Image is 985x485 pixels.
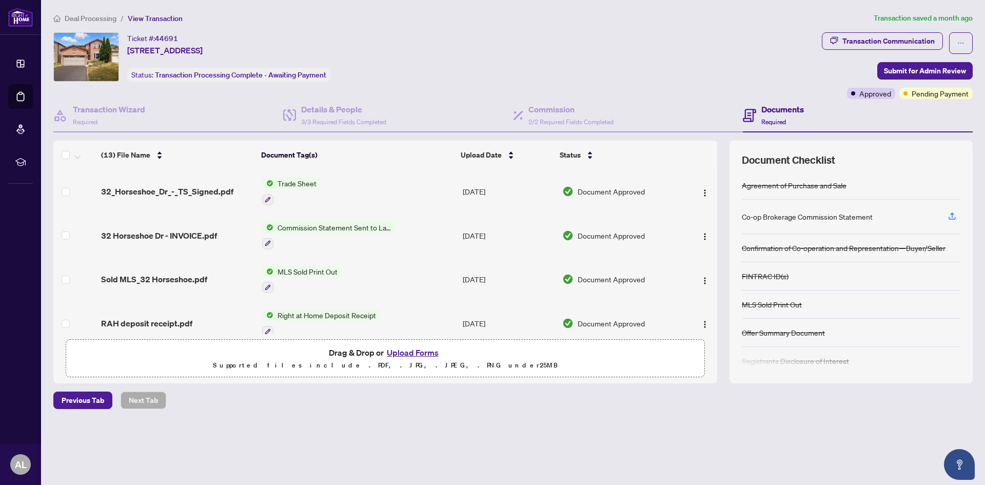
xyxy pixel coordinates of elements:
[701,277,709,285] img: Logo
[97,141,257,169] th: (13) File Name
[578,318,645,329] span: Document Approved
[262,178,321,205] button: Status IconTrade Sheet
[701,189,709,197] img: Logo
[127,32,178,44] div: Ticket #:
[742,180,846,191] div: Agreement of Purchase and Sale
[8,8,33,27] img: logo
[697,183,713,200] button: Logo
[944,449,975,480] button: Open asap
[697,271,713,287] button: Logo
[101,149,150,161] span: (13) File Name
[65,14,116,23] span: Deal Processing
[127,68,330,82] div: Status:
[578,274,645,285] span: Document Approved
[257,141,457,169] th: Document Tag(s)
[957,40,964,47] span: ellipsis
[697,315,713,332] button: Logo
[15,457,27,472] span: AL
[101,317,192,329] span: RAH deposit receipt.pdf
[528,118,614,126] span: 2/2 Required Fields Completed
[578,186,645,197] span: Document Approved
[73,103,145,115] h4: Transaction Wizard
[457,141,556,169] th: Upload Date
[459,301,558,345] td: [DATE]
[53,15,61,22] span: home
[761,118,786,126] span: Required
[273,178,321,189] span: Trade Sheet
[301,118,386,126] span: 3/3 Required Fields Completed
[262,178,273,189] img: Status Icon
[54,33,119,81] img: IMG-E12281143_1.jpg
[262,222,273,233] img: Status Icon
[101,229,217,242] span: 32 Horseshoe Dr - INVOICE.pdf
[874,12,973,24] article: Transaction saved a month ago
[912,88,969,99] span: Pending Payment
[461,149,502,161] span: Upload Date
[72,359,698,372] p: Supported files include .PDF, .JPG, .JPEG, .PNG under 25 MB
[884,63,966,79] span: Submit for Admin Review
[101,185,233,198] span: 32_Horseshoe_Dr_-_TS_Signed.pdf
[459,258,558,302] td: [DATE]
[742,327,825,338] div: Offer Summary Document
[262,266,342,294] button: Status IconMLS Sold Print Out
[742,211,873,222] div: Co-op Brokerage Commission Statement
[842,33,935,49] div: Transaction Communication
[562,230,574,241] img: Document Status
[562,274,574,285] img: Document Status
[273,222,395,233] span: Commission Statement Sent to Lawyer
[562,318,574,329] img: Document Status
[528,103,614,115] h4: Commission
[578,230,645,241] span: Document Approved
[562,186,574,197] img: Document Status
[262,266,273,277] img: Status Icon
[273,266,342,277] span: MLS Sold Print Out
[262,222,395,249] button: Status IconCommission Statement Sent to Lawyer
[697,227,713,244] button: Logo
[742,299,802,310] div: MLS Sold Print Out
[329,346,442,359] span: Drag & Drop or
[273,309,380,321] span: Right at Home Deposit Receipt
[128,14,183,23] span: View Transaction
[262,309,273,321] img: Status Icon
[459,169,558,214] td: [DATE]
[742,270,789,282] div: FINTRAC ID(s)
[62,392,104,409] span: Previous Tab
[155,70,326,80] span: Transaction Processing Complete - Awaiting Payment
[742,242,945,254] div: Confirmation of Co-operation and Representation—Buyer/Seller
[301,103,386,115] h4: Details & People
[121,392,166,409] button: Next Tab
[101,273,207,285] span: Sold MLS_32 Horseshoe.pdf
[877,62,973,80] button: Submit for Admin Review
[459,214,558,258] td: [DATE]
[121,12,124,24] li: /
[701,232,709,241] img: Logo
[560,149,581,161] span: Status
[556,141,679,169] th: Status
[742,153,835,167] span: Document Checklist
[73,118,97,126] span: Required
[127,44,203,56] span: [STREET_ADDRESS]
[761,103,804,115] h4: Documents
[822,32,943,50] button: Transaction Communication
[384,346,442,359] button: Upload Forms
[859,88,891,99] span: Approved
[155,34,178,43] span: 44691
[53,392,112,409] button: Previous Tab
[701,320,709,328] img: Logo
[262,309,380,337] button: Status IconRight at Home Deposit Receipt
[66,340,704,378] span: Drag & Drop orUpload FormsSupported files include .PDF, .JPG, .JPEG, .PNG under25MB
